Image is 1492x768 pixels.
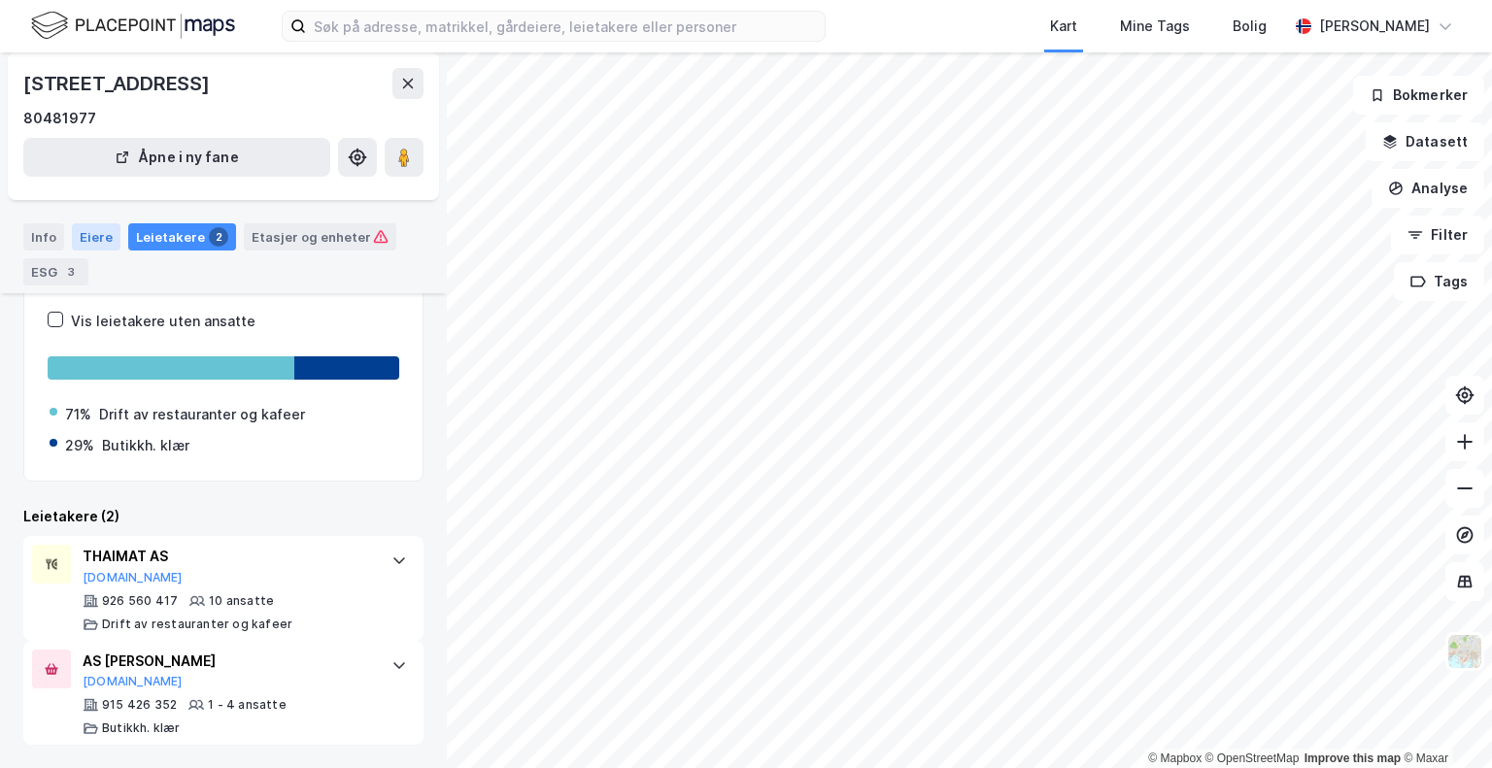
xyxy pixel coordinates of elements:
[1305,751,1401,765] a: Improve this map
[23,138,330,177] button: Åpne i ny fane
[102,720,181,736] div: Butikkh. klær
[102,697,177,713] div: 915 426 352
[1394,262,1484,301] button: Tags
[1446,633,1483,670] img: Z
[65,434,94,457] div: 29%
[1372,169,1484,208] button: Analyse
[71,310,255,333] div: Vis leietakere uten ansatte
[1205,751,1300,765] a: OpenStreetMap
[83,570,183,585] button: [DOMAIN_NAME]
[1120,15,1190,38] div: Mine Tags
[1391,216,1484,254] button: Filter
[23,505,424,528] div: Leietakere (2)
[102,434,189,457] div: Butikkh. klær
[1353,76,1484,115] button: Bokmerker
[306,12,825,41] input: Søk på adresse, matrikkel, gårdeiere, leietakere eller personer
[208,697,287,713] div: 1 - 4 ansatte
[1395,675,1492,768] div: Kontrollprogram for chat
[61,262,81,282] div: 3
[252,228,389,246] div: Etasjer og enheter
[23,107,96,130] div: 80481977
[99,403,305,426] div: Drift av restauranter og kafeer
[1050,15,1077,38] div: Kart
[128,223,236,250] div: Leietakere
[1319,15,1430,38] div: [PERSON_NAME]
[1148,751,1202,765] a: Mapbox
[31,9,235,43] img: logo.f888ab2527a4732fd821a326f86c7f29.svg
[209,227,228,247] div: 2
[23,258,88,285] div: ESG
[209,593,274,609] div: 10 ansatte
[1233,15,1267,38] div: Bolig
[1395,675,1492,768] iframe: Chat Widget
[83,650,372,673] div: AS [PERSON_NAME]
[65,403,91,426] div: 71%
[72,223,120,250] div: Eiere
[102,593,178,609] div: 926 560 417
[23,68,214,99] div: [STREET_ADDRESS]
[83,674,183,689] button: [DOMAIN_NAME]
[83,545,372,568] div: THAIMAT AS
[102,617,292,632] div: Drift av restauranter og kafeer
[1366,122,1484,161] button: Datasett
[23,223,64,250] div: Info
